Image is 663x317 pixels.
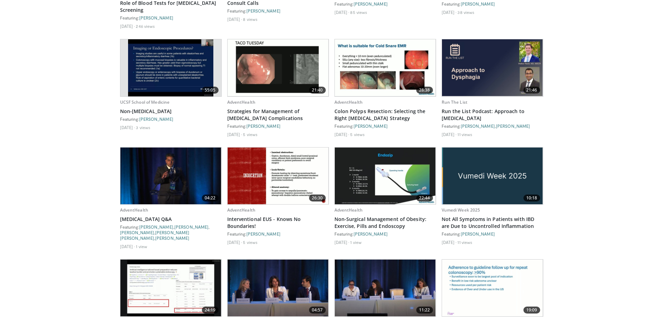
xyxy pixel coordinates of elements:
a: 10:18 [442,148,543,204]
img: 7f6c4aa0-99ca-4168-b612-3de6354719ac.620x360_q85_upscale.jpg [228,260,329,316]
a: 04:22 [120,148,221,204]
a: [PERSON_NAME] [461,231,495,236]
li: 246 views [136,23,155,29]
a: [PERSON_NAME] [461,124,495,128]
div: Featuring: [227,231,329,237]
span: 26:30 [309,195,326,201]
div: Featuring: , [442,123,543,129]
a: 28:38 [335,39,436,96]
img: 2ac40fa8-4b99-4774-b397-ece67e925482.620x360_q85_upscale.jpg [335,39,436,96]
div: Featuring: [227,123,329,129]
span: 19:09 [523,307,540,314]
li: 11 views [457,132,472,137]
li: 11 views [457,239,472,245]
img: b8e1ac9b-ff0c-4efb-8995-f2563d10bccc.620x360_q85_upscale.jpg [128,39,213,96]
a: [PERSON_NAME] [354,124,388,128]
a: Interventional EUS - Knows No Boundaries! [227,216,329,230]
span: 28:38 [416,87,433,94]
a: Run the List Podcast: Approach to [MEDICAL_DATA] [442,108,543,122]
a: [PERSON_NAME] [139,15,173,20]
li: [DATE] [442,132,457,137]
li: [DATE] [334,132,349,137]
li: 1 view [136,244,147,249]
div: Featuring: [120,116,222,122]
a: [PERSON_NAME] [354,231,388,236]
a: [PERSON_NAME] [246,8,281,13]
a: Non-Surgical Management of Obesity: Exercise, Pills and Endoscopy [334,216,436,230]
a: AdventHealth [334,99,363,105]
li: [DATE] [227,132,242,137]
li: 3 views [136,125,150,130]
a: 22:44 [335,148,436,204]
div: Featuring: [442,231,543,237]
img: 1ad5d197-f199-4f61-bd3e-ae970a87f326.620x360_q85_upscale.jpg [120,148,221,204]
div: Featuring: , , , , [120,224,222,241]
a: [PERSON_NAME] [139,224,173,229]
a: [PERSON_NAME] [PERSON_NAME] [120,230,190,240]
li: [DATE] [120,125,135,130]
a: [PERSON_NAME] [155,236,189,240]
img: 6b65cc3c-0541-42d9-bf05-fa44c6694175.620x360_q85_upscale.jpg [120,260,221,316]
a: 24:19 [120,260,221,316]
span: 04:22 [202,195,219,201]
li: 85 views [350,9,367,15]
li: 38 views [457,9,474,15]
li: 5 views [243,239,258,245]
li: [DATE] [442,9,457,15]
div: Featuring: [227,8,329,14]
a: AdventHealth [227,207,255,213]
a: Run The List [442,99,467,105]
a: [PERSON_NAME] [496,124,530,128]
a: Not All Symptoms in Patients with IBD are Due to Uncontrolled Inflammation [442,216,543,230]
a: 21:40 [228,39,329,96]
a: 19:09 [442,260,543,316]
a: [MEDICAL_DATA] Q&A [120,216,222,223]
li: 1 view [350,239,362,245]
img: 12772bb1-5161-4337-a59d-441627d2a560.620x360_q85_upscale.jpg [335,148,436,204]
div: Featuring: [334,123,436,129]
span: 21:46 [523,87,540,94]
img: 531b44a8-28d8-40e6-8703-a04d4663515b.620x360_q85_upscale.jpg [442,260,543,316]
li: [DATE] [227,239,242,245]
a: Vumedi Week 2025 [442,207,480,213]
a: Strategies for Management of [MEDICAL_DATA] Complications [227,108,329,122]
span: 24:19 [202,307,219,314]
img: 17daa1fb-8bb9-457e-9889-a9222a82618f.620x360_q85_upscale.jpg [228,148,329,204]
img: b334f9cf-c2e2-445e-be1d-6f504d8b4f3a.620x360_q85_upscale.jpg [228,39,329,96]
img: a177edbf-6820-4cc0-aedf-812c91a49ce7.620x360_q85_upscale.jpg [442,39,543,96]
a: 55:05 [120,39,221,96]
li: [DATE] [334,9,349,15]
a: AdventHealth [120,207,148,213]
img: 328c8d11-4250-411b-b5b8-a4d5a2bbdc23.620x360_q85_upscale.jpg [335,260,436,316]
span: 22:44 [416,195,433,201]
a: 11:22 [335,260,436,316]
li: [DATE] [442,239,457,245]
li: 5 views [350,132,365,137]
a: [PERSON_NAME] [246,231,281,236]
img: bc90e760-522f-4d47-bbd9-3f41e9bb000f.png.620x360_q85_upscale.jpg [442,148,543,204]
a: UCSF School of Medicine [120,99,170,105]
span: 11:22 [416,307,433,314]
a: AdventHealth [334,207,363,213]
span: 21:40 [309,87,326,94]
a: [PERSON_NAME] [139,117,173,121]
a: Non-[MEDICAL_DATA] [120,108,222,115]
a: Colon Polyps Resection: Selecting the Right [MEDICAL_DATA] Strategy [334,108,436,122]
div: Featuring: [334,1,436,7]
li: [DATE] [120,23,135,29]
div: Featuring: [120,15,222,21]
li: 8 views [243,16,258,22]
a: [PERSON_NAME] [120,230,154,235]
a: 21:46 [442,39,543,96]
a: [PERSON_NAME] [174,224,208,229]
li: 5 views [243,132,258,137]
a: 26:30 [228,148,329,204]
a: AdventHealth [227,99,255,105]
a: [PERSON_NAME] [354,1,388,6]
div: Featuring: [334,231,436,237]
a: [PERSON_NAME] [246,124,281,128]
li: [DATE] [120,244,135,249]
span: 10:18 [523,195,540,201]
li: [DATE] [334,239,349,245]
div: Featuring: [442,1,543,7]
